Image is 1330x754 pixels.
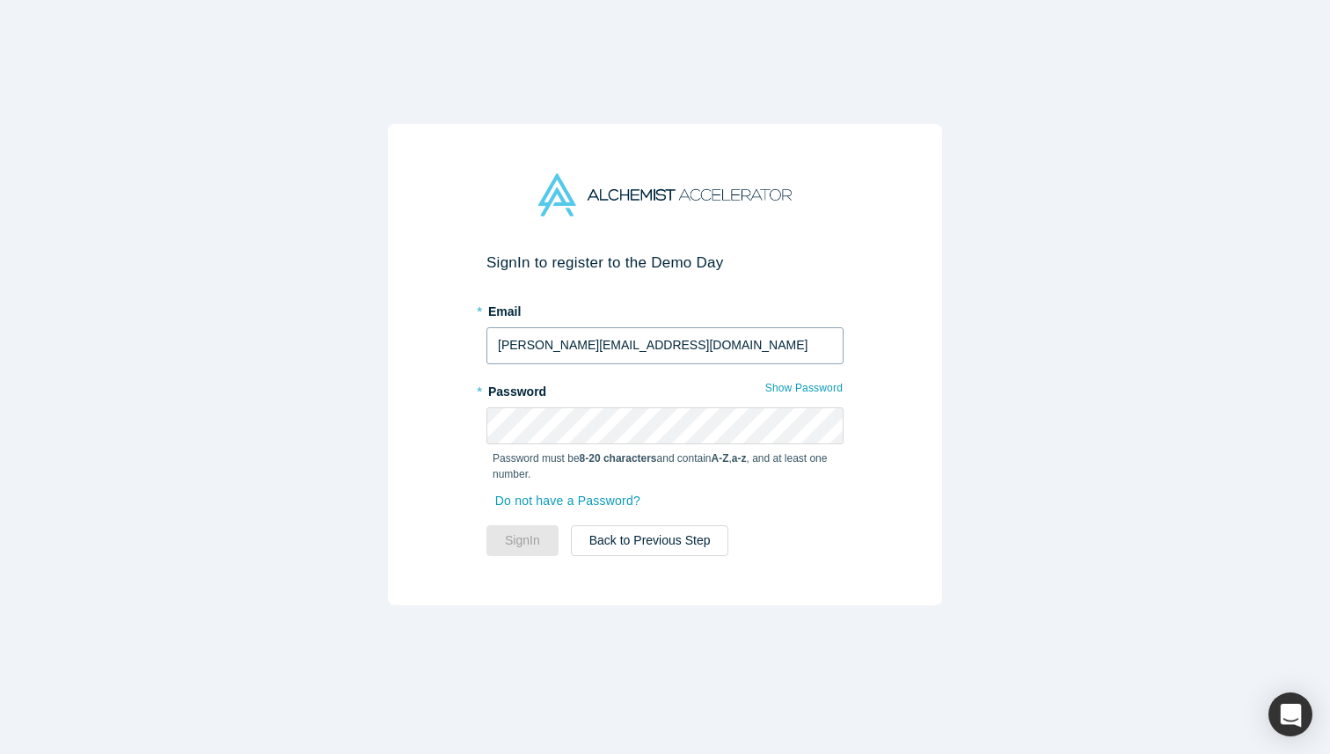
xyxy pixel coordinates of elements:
[486,253,844,272] h2: Sign In to register to the Demo Day
[486,525,559,556] button: SignIn
[493,450,837,482] p: Password must be and contain , , and at least one number.
[571,525,729,556] button: Back to Previous Step
[493,486,659,516] a: Do not have a Password?
[486,377,844,401] label: Password
[764,377,844,399] button: Show Password
[712,452,729,465] strong: A-Z
[486,296,844,321] label: Email
[580,452,657,465] strong: 8-20 characters
[538,173,792,216] img: Alchemist Accelerator Logo
[732,452,747,465] strong: a-z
